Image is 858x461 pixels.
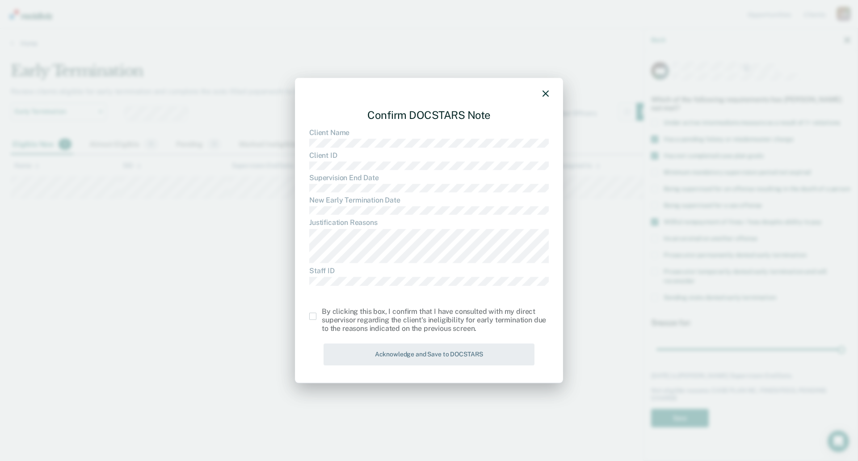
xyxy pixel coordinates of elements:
[309,219,549,227] dt: Justification Reasons
[309,173,549,182] dt: Supervision End Date
[309,129,549,137] dt: Client Name
[309,196,549,204] dt: New Early Termination Date
[324,343,534,365] button: Acknowledge and Save to DOCSTARS
[309,102,549,129] div: Confirm DOCSTARS Note
[309,267,549,275] dt: Staff ID
[322,307,549,333] div: By clicking this box, I confirm that I have consulted with my direct supervisor regarding the cli...
[309,151,549,160] dt: Client ID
